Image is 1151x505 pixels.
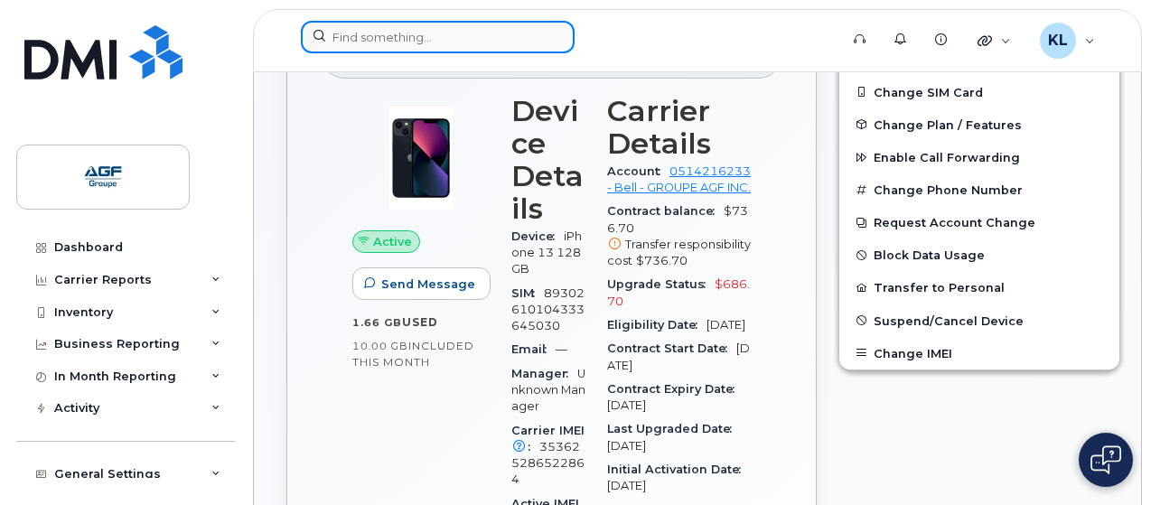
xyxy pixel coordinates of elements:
[839,238,1119,271] button: Block Data Usage
[607,95,751,160] h3: Carrier Details
[839,173,1119,206] button: Change Phone Number
[381,276,475,293] span: Send Message
[373,233,412,250] span: Active
[607,341,750,371] span: [DATE]
[636,254,688,267] span: $736.70
[607,318,707,332] span: Eligibility Date
[556,342,567,356] span: —
[874,313,1024,327] span: Suspend/Cancel Device
[607,238,751,267] span: Transfer responsibility cost
[301,21,575,53] input: Find something...
[607,382,744,396] span: Contract Expiry Date
[511,286,544,300] span: SIM
[352,339,474,369] span: included this month
[352,340,408,352] span: 10.00 GB
[511,229,564,243] span: Device
[1027,23,1108,59] div: Karine Lavallée
[839,337,1119,369] button: Change IMEI
[511,95,585,225] h3: Device Details
[839,206,1119,238] button: Request Account Change
[511,424,585,454] span: Carrier IMEI
[607,422,741,435] span: Last Upgraded Date
[511,342,556,356] span: Email
[511,286,585,333] span: 89302610104333645030
[367,104,475,212] img: image20231002-3703462-1ig824h.jpeg
[607,463,750,476] span: Initial Activation Date
[607,277,715,291] span: Upgrade Status
[839,271,1119,304] button: Transfer to Personal
[607,204,724,218] span: Contract balance
[607,341,736,355] span: Contract Start Date
[607,479,646,492] span: [DATE]
[511,367,585,414] span: Unknown Manager
[607,164,751,194] a: 0514216233 - Bell - GROUPE AGF INC.
[839,141,1119,173] button: Enable Call Forwarding
[352,316,402,329] span: 1.66 GB
[352,267,491,300] button: Send Message
[607,277,750,307] span: $686.70
[707,318,745,332] span: [DATE]
[607,398,646,412] span: [DATE]
[874,151,1020,164] span: Enable Call Forwarding
[1048,30,1068,51] span: KL
[874,117,1022,131] span: Change Plan / Features
[607,204,751,269] span: $736.70
[839,76,1119,108] button: Change SIM Card
[511,367,577,380] span: Manager
[839,108,1119,141] button: Change Plan / Features
[511,229,582,276] span: iPhone 13 128GB
[607,164,669,178] span: Account
[965,23,1024,59] div: Quicklinks
[511,440,585,487] span: 353625286522864
[1090,445,1121,474] img: Open chat
[839,304,1119,337] button: Suspend/Cancel Device
[607,439,646,453] span: [DATE]
[402,315,438,329] span: used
